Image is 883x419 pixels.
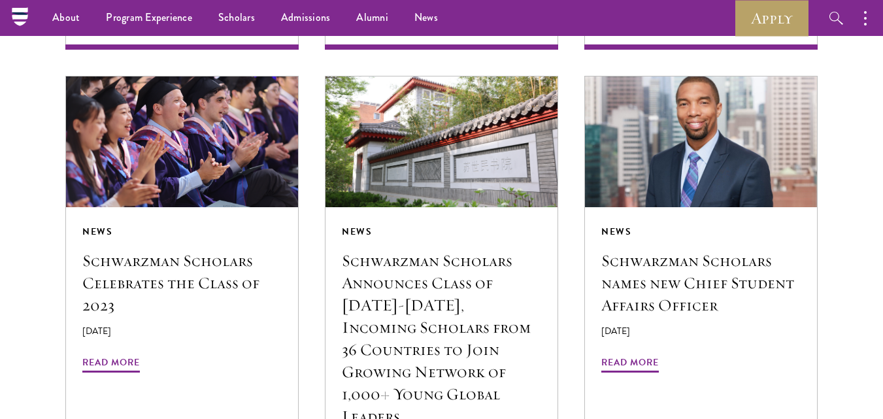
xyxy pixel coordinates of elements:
p: [DATE] [82,324,282,338]
div: News [342,224,541,240]
p: [DATE] [601,324,801,338]
h5: Schwarzman Scholars Celebrates the Class of 2023 [82,250,282,316]
h5: Schwarzman Scholars names new Chief Student Affairs Officer [601,250,801,316]
span: Read More [601,354,659,375]
div: News [601,224,801,240]
div: News [82,224,282,240]
span: Read More [82,354,140,375]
